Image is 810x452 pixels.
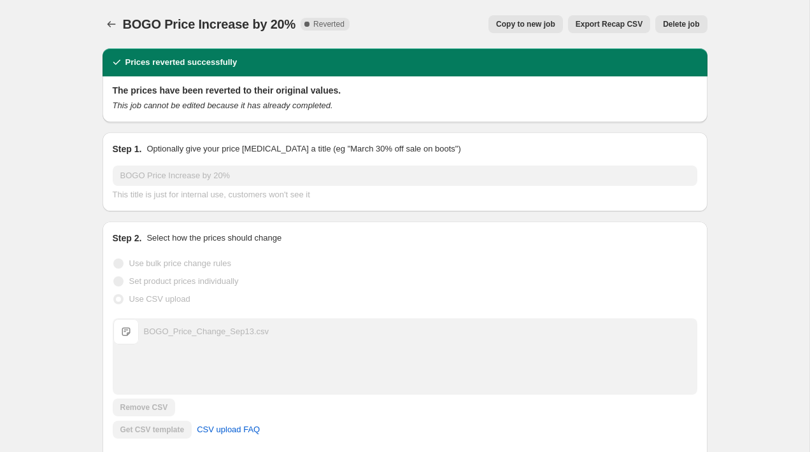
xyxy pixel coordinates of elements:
p: Optionally give your price [MEDICAL_DATA] a title (eg "March 30% off sale on boots") [146,143,460,155]
h2: The prices have been reverted to their original values. [113,84,697,97]
a: CSV upload FAQ [189,420,267,440]
span: This title is just for internal use, customers won't see it [113,190,310,199]
span: Use CSV upload [129,294,190,304]
h2: Prices reverted successfully [125,56,238,69]
span: CSV upload FAQ [197,423,260,436]
i: This job cannot be edited because it has already completed. [113,101,333,110]
span: Export Recap CSV [576,19,643,29]
div: BOGO_Price_Change_Sep13.csv [144,325,269,338]
button: Copy to new job [488,15,563,33]
span: Copy to new job [496,19,555,29]
p: Select how the prices should change [146,232,281,244]
span: Reverted [313,19,345,29]
span: Delete job [663,19,699,29]
span: Set product prices individually [129,276,239,286]
button: Price change jobs [103,15,120,33]
span: Use bulk price change rules [129,258,231,268]
button: Delete job [655,15,707,33]
span: BOGO Price Increase by 20% [123,17,296,31]
input: 30% off holiday sale [113,166,697,186]
h2: Step 1. [113,143,142,155]
button: Export Recap CSV [568,15,650,33]
h2: Step 2. [113,232,142,244]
